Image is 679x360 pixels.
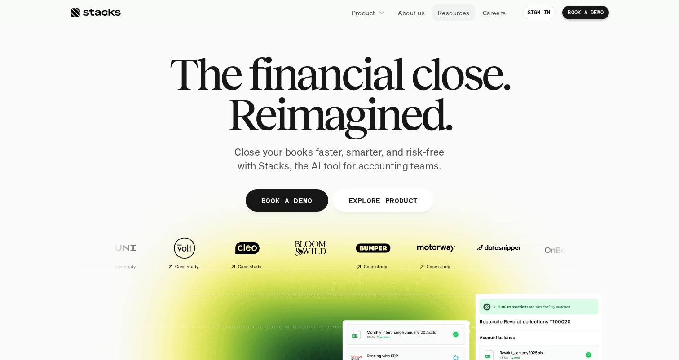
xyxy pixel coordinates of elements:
h2: Case study [226,264,250,269]
a: EXPLORE PRODUCT [332,189,433,212]
span: financial [248,54,403,94]
p: BOOK A DEMO [261,194,313,207]
p: BOOK A DEMO [568,9,604,16]
a: Case study [332,232,391,273]
p: About us [398,8,425,17]
a: About us [392,4,430,21]
p: Careers [483,8,506,17]
h2: Case study [163,264,187,269]
h2: Case study [415,264,439,269]
p: EXPLORE PRODUCT [348,194,418,207]
a: BOOK A DEMO [562,6,609,19]
span: close. [411,54,510,94]
a: Case study [207,232,265,273]
a: BOOK A DEMO [246,189,328,212]
a: Case study [81,232,139,273]
p: Resources [438,8,470,17]
p: SIGN IN [528,9,551,16]
a: SIGN IN [522,6,556,19]
h2: Case study [101,264,124,269]
span: Reimagined. [228,94,452,134]
a: Case study [395,232,454,273]
span: The [169,54,241,94]
p: Close your books faster, smarter, and risk-free with Stacks, the AI tool for accounting teams. [227,145,452,173]
h2: Case study [352,264,376,269]
a: Case study [144,232,202,273]
a: Careers [477,4,511,21]
p: Product [352,8,375,17]
a: Resources [432,4,475,21]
